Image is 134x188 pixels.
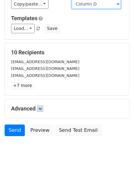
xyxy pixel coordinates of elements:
h5: 10 Recipients [11,49,123,56]
small: [EMAIL_ADDRESS][DOMAIN_NAME] [11,73,79,78]
a: Preview [26,125,53,136]
button: Save [44,24,60,33]
a: Load... [11,24,35,33]
a: Send Test Email [55,125,101,136]
small: [EMAIL_ADDRESS][DOMAIN_NAME] [11,66,79,71]
h5: Advanced [11,105,123,112]
a: Send [5,125,25,136]
a: Templates [11,15,37,21]
iframe: Chat Widget [103,159,134,188]
small: [EMAIL_ADDRESS][DOMAIN_NAME] [11,60,79,64]
a: +7 more [11,82,34,89]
